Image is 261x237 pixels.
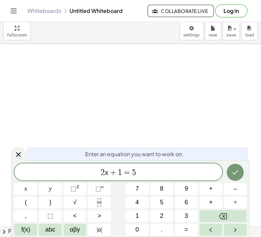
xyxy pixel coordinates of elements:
[184,184,188,193] span: 9
[175,196,198,208] button: 6
[161,225,163,234] span: .
[63,196,86,208] button: Square root
[39,210,62,222] button: Placeholder
[199,196,222,208] button: Times
[241,22,258,40] button: load
[70,225,80,234] span: αβγ
[209,184,213,193] span: +
[88,196,111,208] button: Fraction
[3,22,31,40] button: fullscreen
[224,224,247,236] button: Right arrow
[153,8,208,14] span: Collaborate Live
[209,33,217,38] span: new
[126,224,149,236] button: 0
[135,211,139,221] span: 1
[175,224,198,236] button: Equals
[227,164,244,181] button: Done
[150,210,173,222] button: 2
[150,183,173,195] button: 8
[63,210,86,222] button: Less than
[215,4,247,17] button: Log in
[97,226,98,233] span: |
[88,183,111,195] button: Superscript
[148,5,214,17] button: Collaborate Live
[63,224,86,236] button: Greek alphabet
[175,210,198,222] button: 3
[160,198,163,207] span: 5
[101,168,105,177] span: 2
[88,224,111,236] button: Absolute value
[97,211,101,221] span: >
[14,196,37,208] button: (
[126,210,149,222] button: 1
[132,168,136,177] span: 5
[39,183,62,195] button: y
[108,168,118,177] span: +
[224,196,247,208] button: Divide
[25,184,27,193] span: x
[76,184,79,189] sup: 2
[234,198,237,207] span: ÷
[7,33,27,38] span: fullscreen
[14,183,37,195] button: x
[224,183,247,195] button: Minus
[135,198,139,207] span: 4
[160,211,163,221] span: 2
[209,198,213,207] span: ×
[14,210,37,222] button: ,
[184,198,188,207] span: 6
[88,210,111,222] button: Greater than
[245,33,254,38] span: load
[184,225,188,234] span: =
[21,225,30,234] span: f(x)
[199,210,247,222] button: Backspace
[45,225,55,234] span: abc
[95,185,101,192] span: ⬚
[205,22,221,40] button: new
[135,184,139,193] span: 7
[233,184,237,193] span: –
[73,211,77,221] span: <
[25,198,27,207] span: (
[126,183,149,195] button: 7
[97,225,102,234] span: a
[49,184,52,193] span: y
[150,224,173,236] button: .
[27,8,61,14] a: Whiteboards
[47,211,53,221] span: ⬚
[226,33,236,38] span: save
[126,196,149,208] button: 4
[39,196,62,208] button: )
[73,198,77,207] span: √
[180,22,203,40] button: settings
[63,183,86,195] button: Squared
[49,198,51,207] span: )
[39,224,62,236] button: Alphabet
[118,168,122,177] span: 1
[101,226,102,233] span: |
[222,22,240,40] button: save
[184,211,188,221] span: 3
[183,33,200,38] span: settings
[199,224,222,236] button: Left arrow
[8,5,19,16] button: Toggle navigation
[199,183,222,195] button: Plus
[150,196,173,208] button: 5
[160,184,163,193] span: 8
[25,211,27,221] span: ,
[14,224,37,236] button: Functions
[175,183,198,195] button: 9
[101,184,104,189] sup: n
[105,168,108,177] var: x
[135,225,139,234] span: 0
[85,150,184,158] span: Enter an equation you want to work on.
[71,185,76,192] span: ⬚
[122,168,132,177] span: =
